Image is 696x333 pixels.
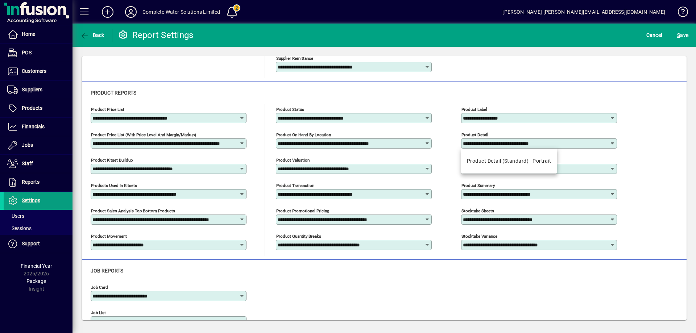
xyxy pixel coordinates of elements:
[461,234,497,239] mat-label: Stocktake Variance
[4,44,72,62] a: POS
[4,173,72,191] a: Reports
[118,29,194,41] div: Report Settings
[7,213,24,219] span: Users
[4,155,72,173] a: Staff
[4,118,72,136] a: Financials
[4,25,72,43] a: Home
[502,6,665,18] div: [PERSON_NAME] [PERSON_NAME][EMAIL_ADDRESS][DOMAIN_NAME]
[461,151,557,171] mat-option: Product Detail (Standard) - Portrait
[4,210,72,222] a: Users
[91,183,137,188] mat-label: Products used in Kitsets
[22,68,46,74] span: Customers
[22,50,32,55] span: POS
[4,81,72,99] a: Suppliers
[22,124,45,129] span: Financials
[22,31,35,37] span: Home
[4,62,72,80] a: Customers
[677,29,688,41] span: ave
[467,157,551,165] div: Product Detail (Standard) - Portrait
[91,90,136,96] span: Product reports
[91,268,123,274] span: Job reports
[91,310,106,315] mat-label: Job List
[461,107,487,112] mat-label: Product label
[22,105,42,111] span: Products
[677,32,680,38] span: S
[276,132,331,137] mat-label: Product on hand by location
[461,183,495,188] mat-label: Product summary
[119,5,142,18] button: Profile
[21,263,52,269] span: Financial Year
[72,29,112,42] app-page-header-button: Back
[91,208,175,213] mat-label: Product Sales Analysis Top Bottom Products
[22,241,40,246] span: Support
[80,32,104,38] span: Back
[26,278,46,284] span: Package
[22,142,33,148] span: Jobs
[22,179,40,185] span: Reports
[461,132,488,137] mat-label: Product detail
[276,234,321,239] mat-label: Product Quantity Breaks
[4,136,72,154] a: Jobs
[646,29,662,41] span: Cancel
[22,197,40,203] span: Settings
[142,6,220,18] div: Complete Water Solutions Limited
[4,235,72,253] a: Support
[22,87,42,92] span: Suppliers
[645,29,664,42] button: Cancel
[4,222,72,234] a: Sessions
[96,5,119,18] button: Add
[276,107,304,112] mat-label: Product status
[78,29,106,42] button: Back
[91,158,133,163] mat-label: Product kitset buildup
[461,208,494,213] mat-label: Stocktake Sheets
[276,208,329,213] mat-label: Product Promotional Pricing
[91,132,196,137] mat-label: Product Price List (with Price Level and Margin/Markup)
[4,99,72,117] a: Products
[276,56,313,61] mat-label: Supplier remittance
[276,158,310,163] mat-label: Product valuation
[7,225,32,231] span: Sessions
[22,161,33,166] span: Staff
[675,29,690,42] button: Save
[276,183,314,188] mat-label: Product transaction
[91,234,127,239] mat-label: Product Movement
[91,107,124,112] mat-label: Product price list
[672,1,687,25] a: Knowledge Base
[91,285,108,290] mat-label: Job Card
